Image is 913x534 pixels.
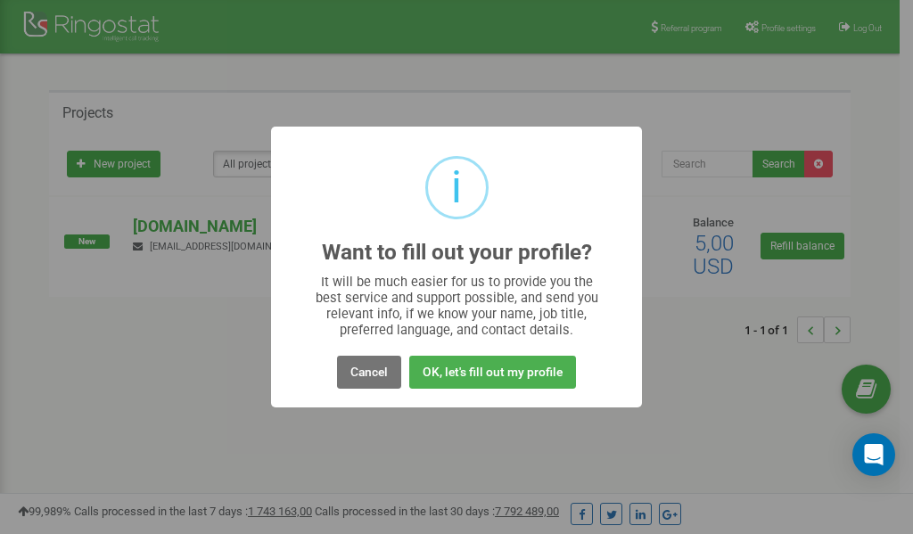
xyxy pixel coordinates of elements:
[307,274,607,338] div: It will be much easier for us to provide you the best service and support possible, and send you ...
[852,433,895,476] div: Open Intercom Messenger
[322,241,592,265] h2: Want to fill out your profile?
[409,356,576,389] button: OK, let's fill out my profile
[337,356,401,389] button: Cancel
[451,159,462,217] div: i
